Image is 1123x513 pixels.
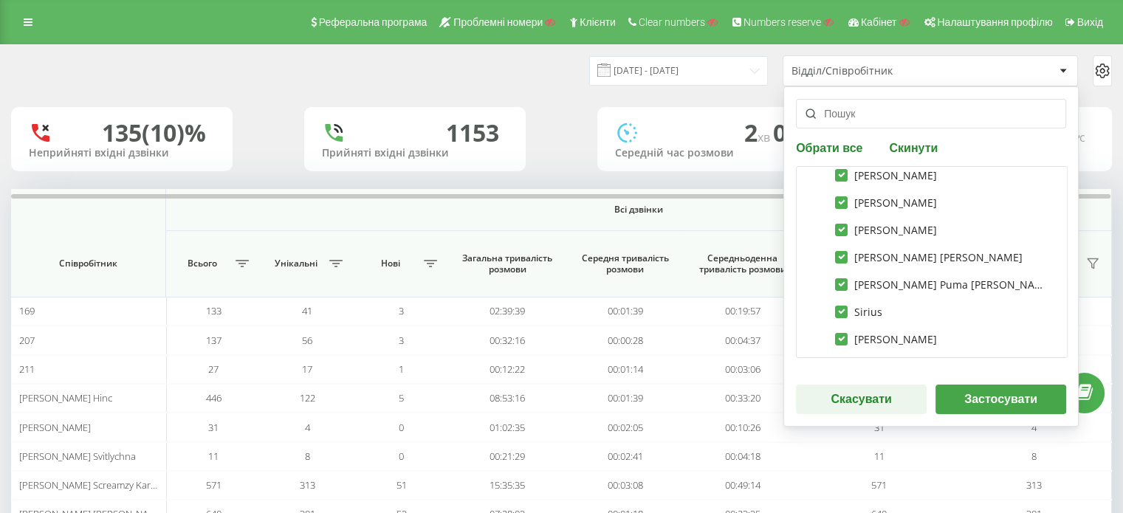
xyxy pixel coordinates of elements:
[1079,129,1085,145] span: c
[322,147,508,159] div: Прийняті вхідні дзвінки
[449,384,566,413] td: 08:53:16
[835,278,1048,291] label: [PERSON_NAME] Puma [PERSON_NAME]
[205,391,221,404] span: 446
[935,385,1066,414] button: Застосувати
[220,204,1057,216] span: Всі дзвінки
[19,362,35,376] span: 211
[302,362,312,376] span: 17
[861,16,897,28] span: Кабінет
[684,384,801,413] td: 00:33:20
[743,16,821,28] span: Numbers reserve
[449,442,566,471] td: 00:21:29
[1031,421,1037,434] span: 4
[305,421,310,434] span: 4
[566,442,684,471] td: 00:02:41
[399,362,404,376] span: 1
[19,304,35,317] span: 169
[399,391,404,404] span: 5
[566,297,684,326] td: 00:01:39
[449,297,566,326] td: 02:39:39
[208,421,219,434] span: 31
[796,385,927,414] button: Скасувати
[566,326,684,354] td: 00:00:28
[300,391,315,404] span: 122
[835,224,937,236] label: [PERSON_NAME]
[580,16,616,28] span: Клієнти
[399,450,404,463] span: 0
[835,333,937,345] label: [PERSON_NAME]
[937,16,1052,28] span: Налаштування профілю
[796,99,1066,128] input: Пошук
[19,334,35,347] span: 207
[268,258,325,269] span: Унікальні
[19,478,179,492] span: [PERSON_NAME] Screamzy Karvatskyi
[1077,16,1103,28] span: Вихід
[835,196,937,209] label: [PERSON_NAME]
[566,384,684,413] td: 00:01:39
[461,252,554,275] span: Загальна тривалість розмови
[684,413,801,441] td: 00:10:26
[102,119,206,147] div: 135 (10)%
[773,117,792,148] span: 0
[566,355,684,384] td: 00:01:14
[319,16,427,28] span: Реферальна програма
[639,16,705,28] span: Clear numbers
[696,252,789,275] span: Середньоденна тривалість розмови
[449,355,566,384] td: 00:12:22
[19,421,91,434] span: [PERSON_NAME]
[446,119,499,147] div: 1153
[684,442,801,471] td: 00:04:18
[205,304,221,317] span: 133
[874,421,885,434] span: 31
[396,478,407,492] span: 51
[399,334,404,347] span: 3
[758,129,773,145] span: хв
[835,251,1023,264] label: [PERSON_NAME] [PERSON_NAME]
[1031,450,1037,463] span: 8
[205,478,221,492] span: 571
[796,140,867,154] button: Обрати все
[205,334,221,347] span: 137
[1026,478,1042,492] span: 313
[871,478,887,492] span: 571
[399,304,404,317] span: 3
[19,391,112,404] span: [PERSON_NAME] Hinc
[579,252,671,275] span: Середня тривалість розмови
[208,450,219,463] span: 11
[449,413,566,441] td: 01:02:35
[684,471,801,500] td: 00:49:14
[305,450,310,463] span: 8
[791,65,968,78] div: Відділ/Співробітник
[302,304,312,317] span: 41
[25,258,151,269] span: Співробітник
[449,326,566,354] td: 00:32:16
[208,362,219,376] span: 27
[684,355,801,384] td: 00:03:06
[449,471,566,500] td: 15:35:35
[566,413,684,441] td: 00:02:05
[615,147,801,159] div: Середній час розмови
[453,16,543,28] span: Проблемні номери
[566,471,684,500] td: 00:03:08
[835,306,882,318] label: Sirius
[835,169,937,182] label: [PERSON_NAME]
[744,117,773,148] span: 2
[300,478,315,492] span: 313
[874,450,885,463] span: 11
[302,334,312,347] span: 56
[29,147,215,159] div: Неприйняті вхідні дзвінки
[684,297,801,326] td: 00:19:57
[19,450,136,463] span: [PERSON_NAME] Svitlychna
[399,421,404,434] span: 0
[362,258,419,269] span: Нові
[684,326,801,354] td: 00:04:37
[885,140,942,154] button: Скинути
[174,258,230,269] span: Всього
